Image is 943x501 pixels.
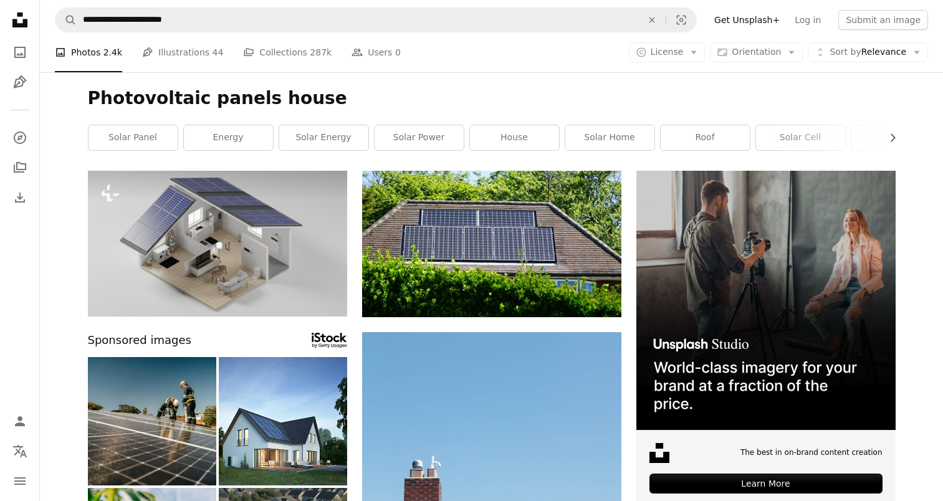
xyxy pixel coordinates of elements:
[661,125,750,150] a: roof
[7,155,32,180] a: Collections
[219,357,347,485] img: Modern house in the evening with electric heat pump
[707,10,787,30] a: Get Unsplash+
[88,357,216,485] img: Two workers installing solar panel on roof
[88,237,347,249] a: a small house with a solar panel on the roof
[710,42,803,62] button: Orientation
[55,7,697,32] form: Find visuals sitewide
[7,409,32,434] a: Log in / Sign up
[395,45,401,59] span: 0
[279,125,368,150] a: solar energy
[649,474,883,494] div: Learn More
[732,47,781,57] span: Orientation
[352,32,401,72] a: Users 0
[636,171,896,430] img: file-1715651741414-859baba4300dimage
[851,125,941,150] a: grey
[666,8,696,32] button: Visual search
[649,443,669,463] img: file-1631678316303-ed18b8b5cb9cimage
[7,469,32,494] button: Menu
[830,46,906,59] span: Relevance
[881,125,896,150] button: scroll list to the right
[7,40,32,65] a: Photos
[142,32,223,72] a: Illustrations 44
[7,125,32,150] a: Explore
[787,10,828,30] a: Log in
[362,171,621,317] img: a building with solar panels
[184,125,273,150] a: energy
[55,8,77,32] button: Search Unsplash
[830,47,861,57] span: Sort by
[7,185,32,210] a: Download History
[375,125,464,150] a: solar power
[362,238,621,249] a: a building with solar panels
[89,125,178,150] a: solar panel
[470,125,559,150] a: house
[565,125,654,150] a: solar home
[756,125,845,150] a: solar cell
[213,45,224,59] span: 44
[651,47,684,57] span: License
[310,45,332,59] span: 287k
[88,171,347,317] img: a small house with a solar panel on the roof
[740,447,883,458] span: The best in on-brand content creation
[88,87,896,110] h1: Photovoltaic panels house
[638,8,666,32] button: Clear
[838,10,928,30] button: Submit an image
[7,70,32,95] a: Illustrations
[808,42,928,62] button: Sort byRelevance
[629,42,706,62] button: License
[88,332,191,350] span: Sponsored images
[7,439,32,464] button: Language
[243,32,332,72] a: Collections 287k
